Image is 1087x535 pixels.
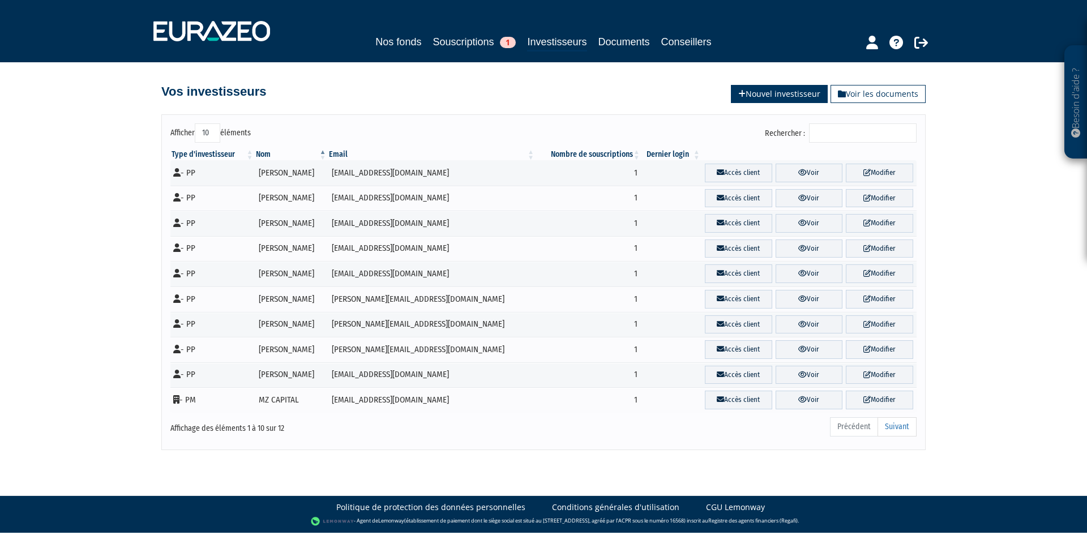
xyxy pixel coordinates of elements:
[170,236,255,262] td: - PP
[255,149,328,160] th: Nom : activer pour trier la colonne par ordre d&eacute;croissant
[846,264,913,283] a: Modifier
[776,290,843,309] a: Voir
[328,186,536,211] td: [EMAIL_ADDRESS][DOMAIN_NAME]
[255,387,328,413] td: MZ CAPITAL
[328,160,536,186] td: [EMAIL_ADDRESS][DOMAIN_NAME]
[328,149,536,160] th: Email : activer pour trier la colonne par ordre croissant
[311,516,354,527] img: logo-lemonway.png
[846,239,913,258] a: Modifier
[536,362,641,388] td: 1
[170,362,255,388] td: - PP
[846,366,913,384] a: Modifier
[776,239,843,258] a: Voir
[776,189,843,208] a: Voir
[776,315,843,334] a: Voir
[536,211,641,236] td: 1
[701,149,917,160] th: &nbsp;
[536,286,641,312] td: 1
[846,391,913,409] a: Modifier
[536,261,641,286] td: 1
[170,160,255,186] td: - PP
[170,186,255,211] td: - PP
[170,286,255,312] td: - PP
[846,340,913,359] a: Modifier
[831,85,926,103] a: Voir les documents
[378,517,404,524] a: Lemonway
[328,387,536,413] td: [EMAIL_ADDRESS][DOMAIN_NAME]
[255,286,328,312] td: [PERSON_NAME]
[776,164,843,182] a: Voir
[846,214,913,233] a: Modifier
[708,517,798,524] a: Registre des agents financiers (Regafi)
[170,387,255,413] td: - PM
[776,264,843,283] a: Voir
[170,337,255,362] td: - PP
[375,34,421,50] a: Nos fonds
[809,123,917,143] input: Rechercher :
[705,290,772,309] a: Accès client
[170,211,255,236] td: - PP
[536,149,641,160] th: Nombre de souscriptions : activer pour trier la colonne par ordre croissant
[705,391,772,409] a: Accès client
[433,34,516,50] a: Souscriptions1
[776,366,843,384] a: Voir
[161,85,266,99] h4: Vos investisseurs
[170,416,472,434] div: Affichage des éléments 1 à 10 sur 12
[195,123,220,143] select: Afficheréléments
[500,37,516,48] span: 1
[170,149,255,160] th: Type d'investisseur : activer pour trier la colonne par ordre croissant
[170,123,251,143] label: Afficher éléments
[328,211,536,236] td: [EMAIL_ADDRESS][DOMAIN_NAME]
[536,160,641,186] td: 1
[705,239,772,258] a: Accès client
[731,85,828,103] a: Nouvel investisseur
[641,149,701,160] th: Dernier login : activer pour trier la colonne par ordre croissant
[598,34,650,50] a: Documents
[846,164,913,182] a: Modifier
[255,160,328,186] td: [PERSON_NAME]
[776,340,843,359] a: Voir
[661,34,712,50] a: Conseillers
[170,261,255,286] td: - PP
[705,164,772,182] a: Accès client
[328,337,536,362] td: [PERSON_NAME][EMAIL_ADDRESS][DOMAIN_NAME]
[255,261,328,286] td: [PERSON_NAME]
[765,123,917,143] label: Rechercher :
[536,337,641,362] td: 1
[255,211,328,236] td: [PERSON_NAME]
[1069,52,1082,153] p: Besoin d'aide ?
[11,516,1076,527] div: - Agent de (établissement de paiement dont le siège social est situé au [STREET_ADDRESS], agréé p...
[328,236,536,262] td: [EMAIL_ADDRESS][DOMAIN_NAME]
[552,502,679,513] a: Conditions générales d'utilisation
[878,417,917,436] a: Suivant
[846,290,913,309] a: Modifier
[705,315,772,334] a: Accès client
[706,502,765,513] a: CGU Lemonway
[255,337,328,362] td: [PERSON_NAME]
[328,286,536,312] td: [PERSON_NAME][EMAIL_ADDRESS][DOMAIN_NAME]
[536,387,641,413] td: 1
[705,264,772,283] a: Accès client
[846,315,913,334] a: Modifier
[328,362,536,388] td: [EMAIL_ADDRESS][DOMAIN_NAME]
[255,362,328,388] td: [PERSON_NAME]
[776,214,843,233] a: Voir
[705,214,772,233] a: Accès client
[705,366,772,384] a: Accès client
[153,21,270,41] img: 1732889491-logotype_eurazeo_blanc_rvb.png
[846,189,913,208] a: Modifier
[527,34,587,52] a: Investisseurs
[328,312,536,337] td: [PERSON_NAME][EMAIL_ADDRESS][DOMAIN_NAME]
[255,312,328,337] td: [PERSON_NAME]
[255,186,328,211] td: [PERSON_NAME]
[705,340,772,359] a: Accès client
[536,312,641,337] td: 1
[255,236,328,262] td: [PERSON_NAME]
[170,312,255,337] td: - PP
[336,502,525,513] a: Politique de protection des données personnelles
[328,261,536,286] td: [EMAIL_ADDRESS][DOMAIN_NAME]
[705,189,772,208] a: Accès client
[536,186,641,211] td: 1
[776,391,843,409] a: Voir
[536,236,641,262] td: 1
